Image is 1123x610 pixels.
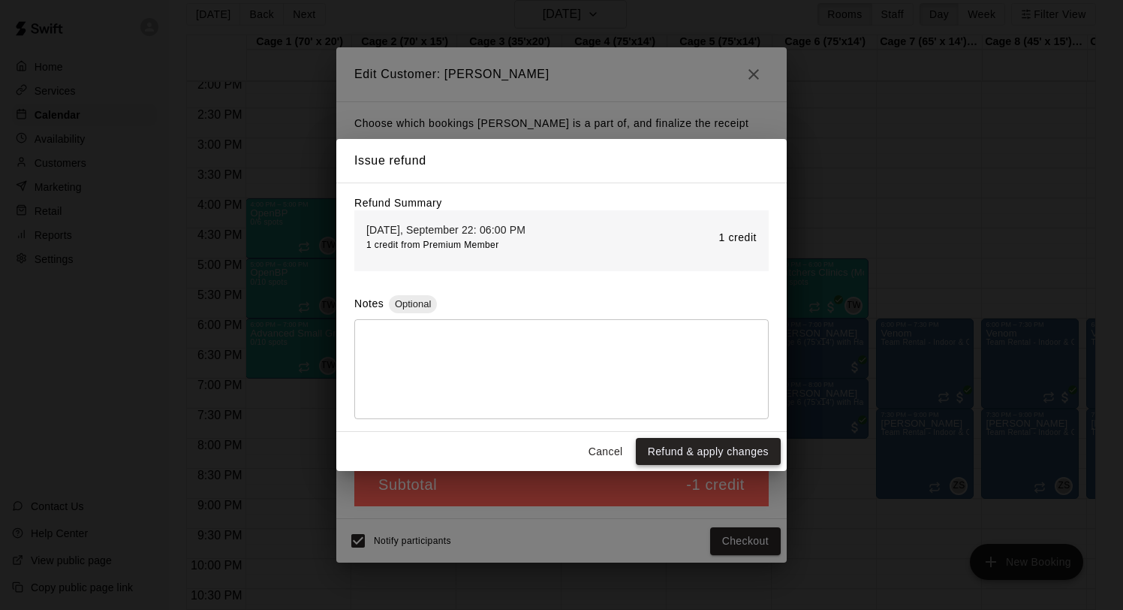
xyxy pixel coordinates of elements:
[636,438,781,466] button: Refund & apply changes
[336,139,787,183] h2: Issue refund
[354,197,442,209] label: Refund Summary
[389,298,437,310] span: Optional
[354,297,384,310] label: Notes
[366,240,499,250] span: 1 credit from Premium Member
[366,222,525,237] p: [DATE], September 22: 06:00 PM
[719,230,757,246] p: 1 credit
[582,438,630,466] button: Cancel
